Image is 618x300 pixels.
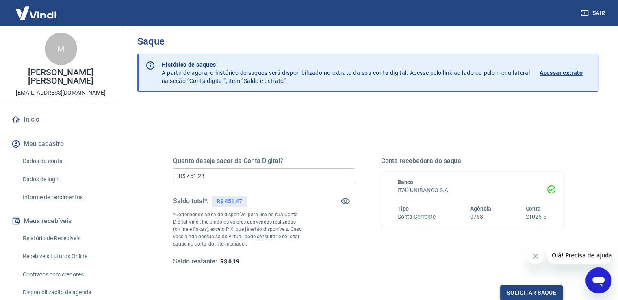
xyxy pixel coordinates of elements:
[527,248,544,264] iframe: Fechar mensagem
[20,189,112,206] a: Informe de rendimentos
[20,248,112,265] a: Recebíveis Futuros Online
[470,205,491,212] span: Agência
[173,257,217,266] h5: Saldo restante:
[20,230,112,247] a: Relatório de Recebíveis
[397,205,409,212] span: Tipo
[540,69,583,77] p: Acessar extrato
[381,157,563,165] h5: Conta recebedora do saque
[10,212,112,230] button: Meus recebíveis
[173,211,310,248] p: *Corresponde ao saldo disponível para uso na sua Conta Digital Vindi. Incluindo os valores das ve...
[547,246,611,264] iframe: Mensagem da empresa
[397,213,436,221] h6: Conta Corrente
[162,61,530,85] p: A partir de agora, o histórico de saques será disponibilizado no extrato da sua conta digital. Ac...
[16,89,106,97] p: [EMAIL_ADDRESS][DOMAIN_NAME]
[525,213,546,221] h6: 21025-6
[20,266,112,283] a: Contratos com credores
[45,33,77,65] div: M
[217,197,242,206] p: R$ 451,47
[540,61,592,85] a: Acessar extrato
[525,205,541,212] span: Conta
[162,61,530,69] p: Histórico de saques
[470,213,491,221] h6: 0758
[20,171,112,188] a: Dados de login
[5,6,68,12] span: Olá! Precisa de ajuda?
[10,0,63,25] img: Vindi
[7,68,115,85] p: [PERSON_NAME] [PERSON_NAME]
[585,267,611,293] iframe: Botão para abrir a janela de mensagens
[220,258,239,265] span: R$ 0,19
[173,197,208,205] h5: Saldo total*:
[397,179,414,185] span: Banco
[20,153,112,170] a: Dados da conta
[579,6,608,21] button: Sair
[397,186,547,195] h6: ITAÚ UNIBANCO S.A.
[10,135,112,153] button: Meu cadastro
[137,36,598,47] h3: Saque
[10,111,112,128] a: Início
[173,157,355,165] h5: Quanto deseja sacar da Conta Digital?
